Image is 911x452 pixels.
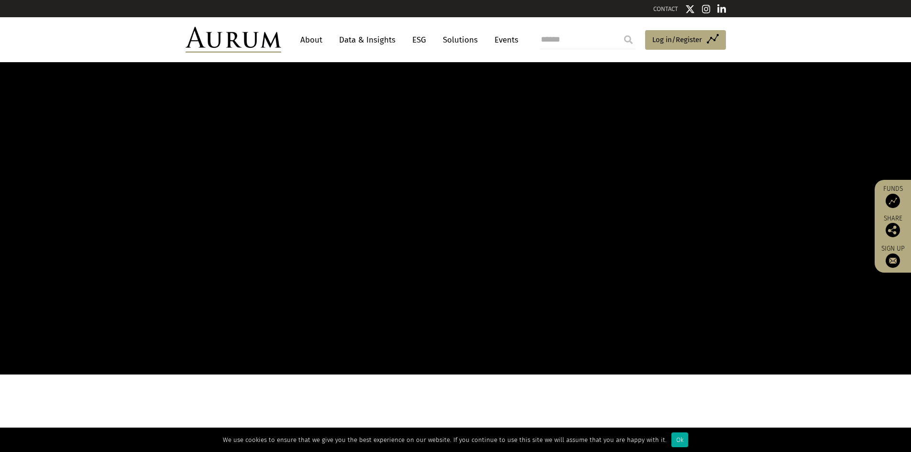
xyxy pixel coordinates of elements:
div: Ok [671,432,688,447]
a: Solutions [438,31,483,49]
img: Sign up to our newsletter [886,254,900,268]
a: Sign up [879,244,906,268]
span: Log in/Register [652,34,702,45]
a: CONTACT [653,5,678,12]
a: Log in/Register [645,30,726,50]
a: About [296,31,327,49]
img: Twitter icon [685,4,695,14]
img: Aurum [186,27,281,53]
div: Share [879,215,906,237]
a: Funds [879,185,906,208]
img: Linkedin icon [717,4,726,14]
a: Events [490,31,518,49]
a: Data & Insights [334,31,400,49]
a: ESG [407,31,431,49]
img: Instagram icon [702,4,711,14]
img: Access Funds [886,194,900,208]
img: Share this post [886,223,900,237]
input: Submit [619,30,638,49]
